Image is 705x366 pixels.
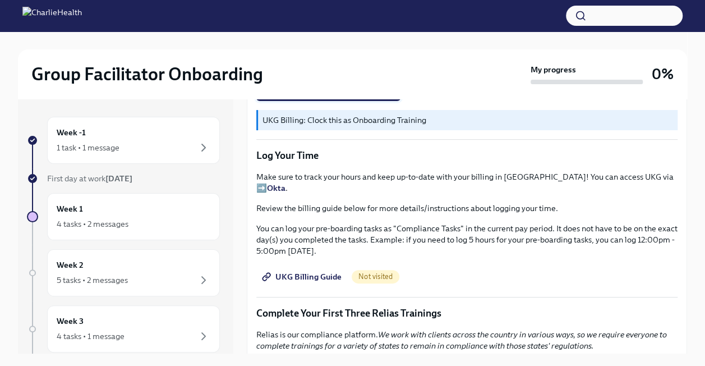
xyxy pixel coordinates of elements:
[262,115,673,126] p: UKG Billing: Clock this as Onboarding Training
[57,274,128,286] div: 5 tasks • 2 messages
[31,63,263,85] h2: Group Facilitator Onboarding
[47,173,132,184] span: First day at work
[105,173,132,184] strong: [DATE]
[27,305,220,353] a: Week 34 tasks • 1 message
[256,203,678,214] p: Review the billing guide below for more details/instructions about logging your time.
[256,306,678,320] p: Complete Your First Three Relias Trainings
[264,271,342,282] span: UKG Billing Guide
[57,218,128,230] div: 4 tasks • 2 messages
[27,193,220,240] a: Week 14 tasks • 2 messages
[256,329,678,351] p: Relias is our compliance platform.
[256,171,678,194] p: Make sure to track your hours and keep up-to-date with your billing in [GEOGRAPHIC_DATA]! You can...
[256,330,667,351] em: We work with clients across the country in various ways, so we require everyone to complete train...
[57,315,84,327] h6: Week 3
[256,266,349,288] a: UKG Billing Guide
[27,249,220,296] a: Week 25 tasks • 2 messages
[352,272,399,281] span: Not visited
[57,259,84,271] h6: Week 2
[57,203,83,215] h6: Week 1
[267,183,285,193] a: Okta
[57,126,86,139] h6: Week -1
[652,64,674,84] h3: 0%
[531,64,576,75] strong: My progress
[57,142,119,153] div: 1 task • 1 message
[57,331,125,342] div: 4 tasks • 1 message
[256,223,678,257] p: You can log your pre-boarding tasks as "Compliance Tasks" in the current pay period. It does not ...
[256,149,678,162] p: Log Your Time
[22,7,82,25] img: CharlieHealth
[27,117,220,164] a: Week -11 task • 1 message
[27,173,220,184] a: First day at work[DATE]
